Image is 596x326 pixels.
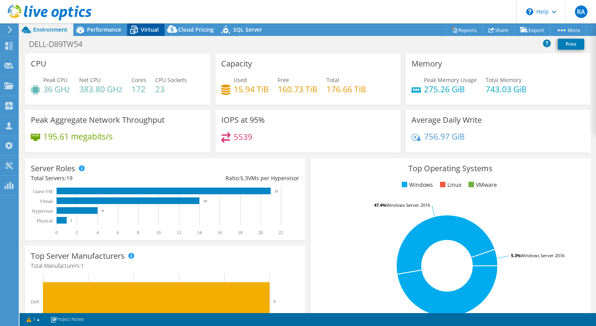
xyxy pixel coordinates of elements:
[155,76,187,84] span: CPU Sockets
[234,76,247,84] span: Used
[374,202,386,208] tspan: 47.4%
[233,26,262,33] span: SQL Server
[43,76,67,84] span: Peak CPU
[482,24,514,36] a: Share
[31,116,165,124] h3: Peak Aggregate Network Throughput
[81,262,84,269] span: 1
[424,76,477,84] span: Peak Memory Usage
[33,26,67,33] span: Environment
[177,230,181,235] text: 12
[197,230,202,235] text: 14
[424,85,477,93] h4: 275.26 GiB
[275,189,278,193] text: 21
[445,24,483,36] a: Reports
[273,299,276,304] text: 5
[178,26,214,33] span: Cloud Pricing
[156,230,161,235] text: 10
[76,230,78,235] text: 2
[326,85,366,93] h4: 176.66 TiB
[25,40,94,48] h1: DELL-D89TW54
[221,59,252,68] h3: Capacity
[386,202,430,208] tspan: Windows Server 2019
[217,230,222,235] text: 16
[165,174,299,183] div: Ratio: VMs per Hypervisor
[31,174,165,183] div: Total Servers:
[326,76,339,84] span: Total
[234,133,252,141] h4: 5539
[102,209,104,213] text: 4
[31,252,125,260] h3: Top Server Manufacturers
[141,26,159,33] span: Virtual
[412,59,442,68] h3: Memory
[43,132,113,141] h4: 195.61 megabits/s
[66,174,73,182] span: 19
[79,76,101,84] span: Net CPU
[32,208,53,214] text: Hypervisor
[526,8,533,15] svg: \n
[521,253,564,258] tspan: Windows Server 2016
[240,174,248,182] span: 5.3
[96,230,99,235] text: 4
[131,76,146,84] span: Cores
[155,85,187,93] h4: 23
[486,76,521,84] span: Total Memory
[31,59,46,68] h3: CPU
[33,189,53,194] text: Guest VM
[117,230,119,235] text: 6
[71,219,73,222] text: 1
[137,230,139,235] text: 8
[467,181,497,189] li: VMware
[221,116,265,124] h3: IOPS at 95%
[278,85,318,93] h4: 160.73 TiB
[258,230,263,235] text: 20
[316,164,585,173] h3: Top Operating Systems
[31,262,299,270] h4: Total Manufacturers:
[55,230,58,235] text: 0
[558,39,584,50] a: Print
[438,181,461,189] li: Linux
[550,24,586,36] a: More
[45,315,89,324] a: Project Notes
[575,5,587,18] span: RA
[511,253,521,258] tspan: 5.3%
[412,116,482,124] h3: Average Daily Write
[87,26,121,33] span: Performance
[486,85,527,93] h4: 743.03 GiB
[278,76,289,84] span: Free
[79,85,122,93] h4: 383.80 GHz
[234,85,269,93] h4: 15.94 TiB
[43,85,70,93] h4: 36 GHz
[424,132,465,141] h4: 756.97 GiB
[21,315,45,324] a: 1
[400,181,433,189] li: Windows
[203,199,207,203] text: 14
[514,24,550,36] a: Export
[37,218,53,224] text: Physical
[31,299,39,305] text: Dell
[278,230,283,235] text: 22
[131,85,146,93] h4: 172
[31,164,75,173] h3: Server Roles
[40,199,53,204] text: Virtual
[238,230,243,235] text: 18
